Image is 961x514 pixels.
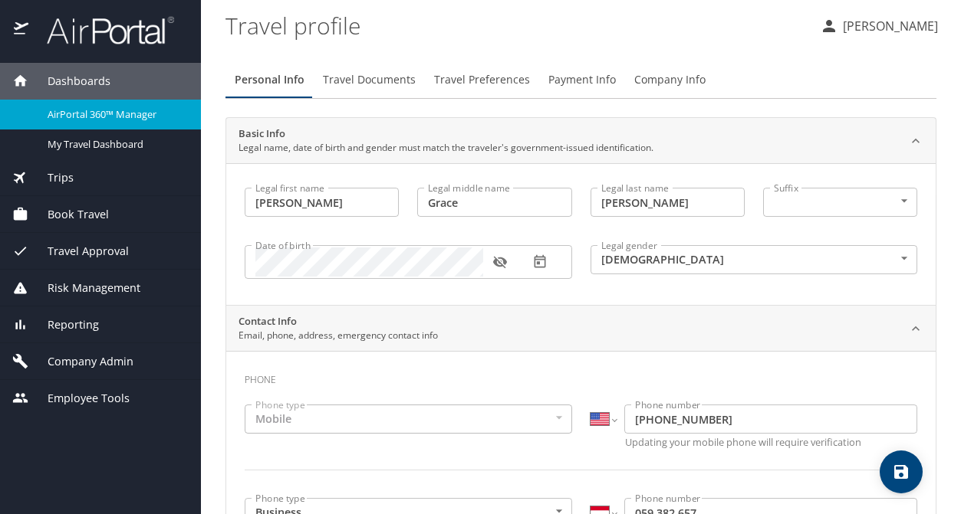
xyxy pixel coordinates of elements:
[838,17,938,35] p: [PERSON_NAME]
[625,437,918,447] p: Updating your mobile phone will require verification
[323,70,416,90] span: Travel Documents
[226,118,936,164] div: Basic InfoLegal name, date of birth and gender must match the traveler's government-issued identi...
[245,363,917,389] h3: Phone
[226,306,936,352] div: Contact InfoEmail, phone, address, emergency contact info
[226,163,936,305] div: Basic InfoLegal name, date of birth and gender must match the traveler's government-issued identi...
[30,15,174,45] img: airportal-logo.png
[28,169,74,186] span: Trips
[235,70,304,90] span: Personal Info
[48,107,183,122] span: AirPortal 360™ Manager
[434,70,530,90] span: Travel Preferences
[48,137,183,152] span: My Travel Dashboard
[591,245,918,274] div: [DEMOGRAPHIC_DATA]
[880,450,923,493] button: save
[225,2,808,49] h1: Travel profile
[239,141,653,155] p: Legal name, date of birth and gender must match the traveler's government-issued identification.
[225,61,936,98] div: Profile
[28,243,129,260] span: Travel Approval
[28,316,99,333] span: Reporting
[548,70,616,90] span: Payment Info
[28,390,130,407] span: Employee Tools
[239,126,653,142] h2: Basic Info
[28,280,140,296] span: Risk Management
[245,404,572,434] div: Mobile
[14,15,30,45] img: icon-airportal.png
[239,314,438,329] h2: Contact Info
[28,353,133,370] span: Company Admin
[763,188,917,217] div: ​
[28,206,109,223] span: Book Travel
[814,12,944,40] button: [PERSON_NAME]
[28,73,110,90] span: Dashboards
[239,329,438,342] p: Email, phone, address, emergency contact info
[634,70,706,90] span: Company Info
